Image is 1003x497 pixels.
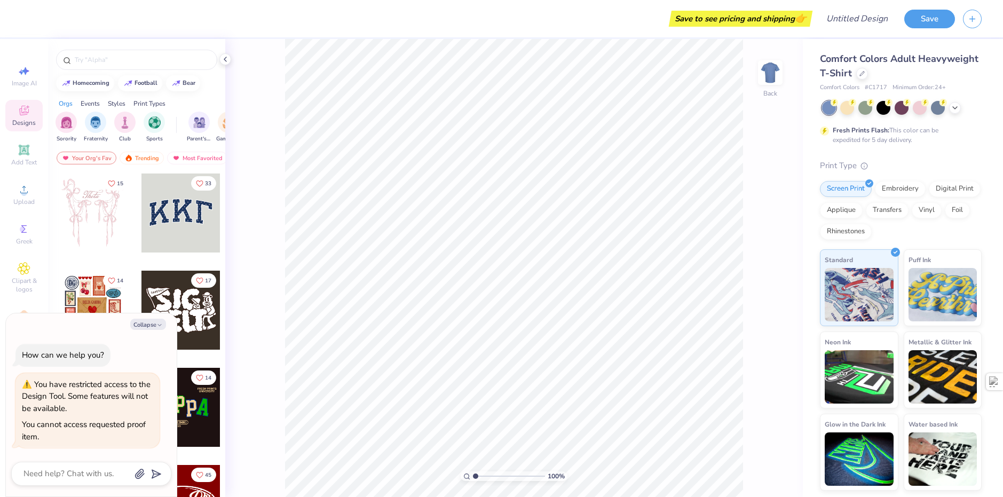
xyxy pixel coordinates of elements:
img: Sports Image [148,116,161,129]
span: Image AI [12,79,37,88]
button: bear [166,75,200,91]
img: trend_line.gif [62,80,70,86]
span: Fraternity [84,135,108,143]
button: Like [191,370,216,385]
div: Embroidery [875,181,926,197]
span: Comfort Colors [820,83,859,92]
strong: Fresh Prints Flash: [833,126,889,135]
span: Add Text [11,158,37,167]
span: Upload [13,198,35,206]
button: filter button [144,112,165,143]
img: trend_line.gif [124,80,132,86]
div: football [135,80,157,86]
div: How can we help you? [22,350,104,360]
div: Transfers [866,202,909,218]
img: most_fav.gif [61,154,70,162]
button: Like [103,176,128,191]
span: 100 % [548,471,565,481]
div: Back [763,89,777,98]
button: football [118,75,162,91]
span: 14 [117,278,123,283]
span: Puff Ink [909,254,931,265]
button: Like [191,468,216,482]
span: 33 [205,181,211,186]
div: Digital Print [929,181,981,197]
img: Sorority Image [60,116,73,129]
input: Try "Alpha" [74,54,210,65]
button: Collapse [130,319,166,330]
img: Neon Ink [825,350,894,404]
div: filter for Sports [144,112,165,143]
button: Like [191,176,216,191]
span: 15 [117,181,123,186]
span: Parent's Weekend [187,135,211,143]
span: # C1717 [865,83,887,92]
div: Your Org's Fav [57,152,116,164]
button: filter button [187,112,211,143]
span: Glow in the Dark Ink [825,419,886,430]
img: Back [760,62,781,83]
div: Most Favorited [167,152,227,164]
img: Metallic & Glitter Ink [909,350,977,404]
span: Game Day [216,135,241,143]
div: Screen Print [820,181,872,197]
div: Events [81,99,100,108]
div: Print Type [820,160,982,172]
div: Vinyl [912,202,942,218]
button: homecoming [56,75,114,91]
img: trend_line.gif [172,80,180,86]
div: Print Types [133,99,165,108]
span: Comfort Colors Adult Heavyweight T-Shirt [820,52,978,80]
span: 45 [205,472,211,478]
span: Sorority [57,135,76,143]
span: Clipart & logos [5,277,43,294]
div: filter for Game Day [216,112,241,143]
span: Sports [146,135,163,143]
div: Save to see pricing and shipping [672,11,810,27]
img: most_fav.gif [172,154,180,162]
button: filter button [56,112,77,143]
span: Designs [12,119,36,127]
span: Standard [825,254,853,265]
div: filter for Fraternity [84,112,108,143]
div: Rhinestones [820,224,872,240]
div: Orgs [59,99,73,108]
div: Foil [945,202,970,218]
div: filter for Club [114,112,136,143]
button: Save [904,10,955,28]
span: Metallic & Glitter Ink [909,336,972,348]
div: bear [183,80,195,86]
span: 17 [205,278,211,283]
div: filter for Parent's Weekend [187,112,211,143]
span: Water based Ink [909,419,958,430]
span: Minimum Order: 24 + [893,83,946,92]
img: Standard [825,268,894,321]
input: Untitled Design [818,8,896,29]
button: filter button [114,112,136,143]
div: filter for Sorority [56,112,77,143]
img: Water based Ink [909,432,977,486]
button: filter button [84,112,108,143]
button: filter button [216,112,241,143]
img: Parent's Weekend Image [193,116,206,129]
button: Like [103,273,128,288]
span: Club [119,135,131,143]
div: This color can be expedited for 5 day delivery. [833,125,964,145]
img: Glow in the Dark Ink [825,432,894,486]
span: 👉 [795,12,807,25]
div: Trending [120,152,164,164]
span: Neon Ink [825,336,851,348]
span: 14 [205,375,211,381]
img: Game Day Image [223,116,235,129]
span: Greek [16,237,33,246]
img: Fraternity Image [90,116,101,129]
div: Applique [820,202,863,218]
div: Styles [108,99,125,108]
img: Puff Ink [909,268,977,321]
button: Like [191,273,216,288]
div: You have restricted access to the Design Tool. Some features will not be available. [22,379,151,414]
div: homecoming [73,80,109,86]
img: Club Image [119,116,131,129]
div: You cannot access requested proof item. [22,419,146,442]
img: trending.gif [124,154,133,162]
